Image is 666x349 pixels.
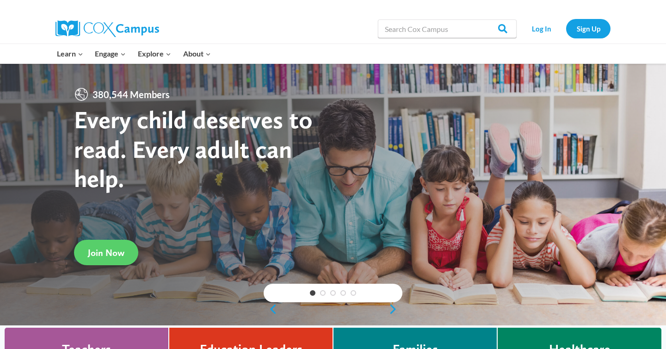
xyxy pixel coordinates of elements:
a: 5 [351,290,356,296]
nav: Secondary Navigation [521,19,610,38]
a: 4 [340,290,346,296]
div: content slider buttons [264,300,402,318]
a: 2 [320,290,326,296]
span: 380,544 Members [89,87,173,102]
a: 1 [310,290,315,296]
a: previous [264,304,277,315]
strong: Every child deserves to read. Every adult can help. [74,105,313,193]
span: About [183,48,211,60]
span: Engage [95,48,126,60]
img: Cox Campus [55,20,159,37]
a: next [388,304,402,315]
a: 3 [330,290,336,296]
a: Sign Up [566,19,610,38]
a: Join Now [74,240,138,265]
span: Learn [57,48,83,60]
input: Search Cox Campus [378,19,517,38]
nav: Primary Navigation [51,44,216,63]
span: Join Now [88,247,124,258]
span: Explore [138,48,171,60]
a: Log In [521,19,561,38]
